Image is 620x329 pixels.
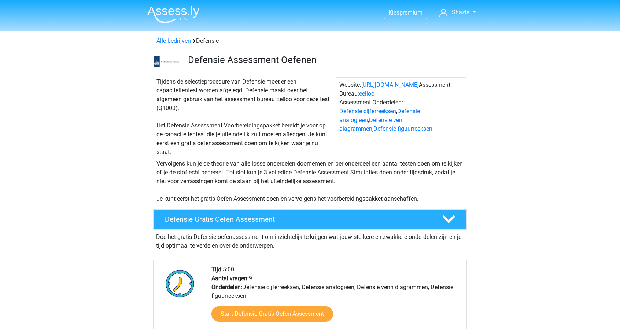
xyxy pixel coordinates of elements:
h3: Defensie Assessment Oefenen [188,54,461,66]
a: Shazia [436,8,479,17]
img: Klok [162,265,199,302]
div: Vervolgens kun je de theorie van alle losse onderdelen doornemen en per onderdeel een aantal test... [154,159,466,203]
a: Defensie venn diagrammen [339,117,406,132]
div: Tijdens de selectieprocedure van Defensie moet er een capaciteitentest worden afgelegd. Defensie ... [154,77,336,156]
span: Shazia [452,9,470,16]
div: Doe het gratis Defensie oefenassessment om inzichtelijk te krijgen wat jouw sterkere en zwakkere ... [153,230,467,250]
span: Kies [388,9,399,16]
img: Assessly [147,6,199,23]
div: Website: Assessment Bureau: Assessment Onderdelen: , , , [336,77,466,156]
b: Tijd: [211,266,223,273]
div: Defensie [154,37,466,45]
a: eelloo [359,90,374,97]
a: Kiespremium [384,8,427,18]
b: Onderdelen: [211,284,242,291]
h4: Defensie Gratis Oefen Assessment [165,215,430,223]
span: premium [399,9,422,16]
a: Defensie analogieen [339,108,420,123]
a: Start Defensie Gratis Oefen Assessment [211,306,333,322]
a: Defensie Gratis Oefen Assessment [150,209,470,230]
a: Defensie figuurreeksen [373,125,432,132]
a: Alle bedrijven [156,37,191,44]
a: [URL][DOMAIN_NAME] [361,81,419,88]
b: Aantal vragen: [211,275,249,282]
a: Defensie cijferreeksen [339,108,396,115]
